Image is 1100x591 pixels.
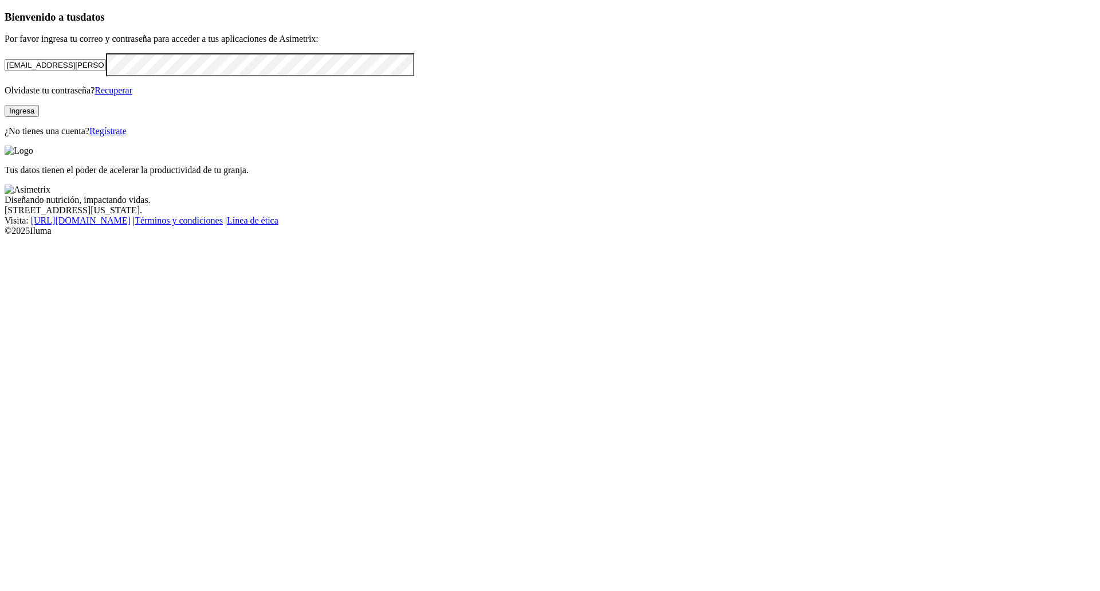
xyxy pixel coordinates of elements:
[95,85,132,95] a: Recuperar
[80,11,105,23] span: datos
[135,216,223,225] a: Términos y condiciones
[5,11,1095,24] h3: Bienvenido a tus
[31,216,131,225] a: [URL][DOMAIN_NAME]
[5,195,1095,205] div: Diseñando nutrición, impactando vidas.
[5,126,1095,136] p: ¿No tienes una cuenta?
[5,105,39,117] button: Ingresa
[5,226,1095,236] div: © 2025 Iluma
[5,165,1095,175] p: Tus datos tienen el poder de acelerar la productividad de tu granja.
[5,34,1095,44] p: Por favor ingresa tu correo y contraseña para acceder a tus aplicaciones de Asimetrix:
[5,85,1095,96] p: Olvidaste tu contraseña?
[89,126,127,136] a: Regístrate
[5,185,50,195] img: Asimetrix
[5,146,33,156] img: Logo
[5,59,106,71] input: Tu correo
[227,216,278,225] a: Línea de ética
[5,205,1095,216] div: [STREET_ADDRESS][US_STATE].
[5,216,1095,226] div: Visita : | |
